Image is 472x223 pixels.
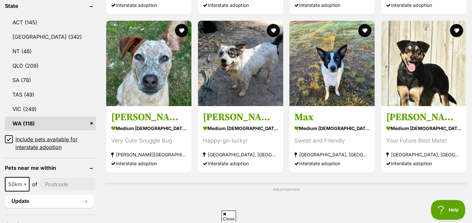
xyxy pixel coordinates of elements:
[203,1,278,10] div: Interstate adoption
[386,150,462,159] strong: [GEOGRAPHIC_DATA], [GEOGRAPHIC_DATA]
[203,111,278,123] h3: [PERSON_NAME] (3)
[5,135,96,151] a: Include pets available for interstate adoption
[40,178,96,190] input: postcode
[111,136,187,145] div: Very Cute Snuggle Bug
[359,24,372,37] button: favourite
[32,180,37,188] span: of
[386,159,462,167] div: Interstate adoption
[294,111,370,123] h3: Max
[111,123,187,133] strong: medium [DEMOGRAPHIC_DATA] Dog
[5,177,29,191] span: 50km
[5,44,96,58] a: NT (48)
[294,123,370,133] strong: medium [DEMOGRAPHIC_DATA] Dog
[6,180,29,189] span: 50km
[5,73,96,87] a: SA (78)
[15,135,96,151] span: Include pets available for interstate adoption
[431,200,465,220] iframe: Help Scout Beacon - Open
[203,150,278,159] strong: [GEOGRAPHIC_DATA], [GEOGRAPHIC_DATA]
[198,21,283,106] img: Milo (3) - Australian Cattle Dog x Australian Terrier x Border Collie Dog
[106,106,191,172] a: [PERSON_NAME] medium [DEMOGRAPHIC_DATA] Dog Very Cute Snuggle Bug [PERSON_NAME][GEOGRAPHIC_DATA] ...
[175,24,188,37] button: favourite
[5,59,96,73] a: QLD (209)
[5,3,96,9] header: State
[381,21,466,106] img: Bert - Australian Kelpie Dog
[381,106,466,172] a: [PERSON_NAME] medium [DEMOGRAPHIC_DATA] Dog Your Future Best Mate! [GEOGRAPHIC_DATA], [GEOGRAPHIC...
[267,24,280,37] button: favourite
[289,21,375,106] img: Max - Border Collie Dog
[203,136,278,145] div: Happy-go-lucky!
[111,1,187,10] div: Interstate adoption
[386,136,462,145] div: Your Future Best Mate!
[5,165,96,171] header: Pets near me within
[5,15,96,29] a: ACT (145)
[294,159,370,167] div: Interstate adoption
[450,24,463,37] button: favourite
[111,159,187,167] div: Interstate adoption
[294,150,370,159] strong: [GEOGRAPHIC_DATA], [GEOGRAPHIC_DATA]
[386,123,462,133] strong: medium [DEMOGRAPHIC_DATA] Dog
[294,136,370,145] div: Sweet and Friendly
[106,21,191,106] img: Mason - Australian Cattle Dog
[5,195,94,208] button: Update
[5,117,96,130] a: WA (118)
[203,123,278,133] strong: medium [DEMOGRAPHIC_DATA] Dog
[198,106,283,172] a: [PERSON_NAME] (3) medium [DEMOGRAPHIC_DATA] Dog Happy-go-lucky! [GEOGRAPHIC_DATA], [GEOGRAPHIC_DA...
[386,111,462,123] h3: [PERSON_NAME]
[5,102,96,116] a: VIC (249)
[5,30,96,44] a: [GEOGRAPHIC_DATA] (342)
[5,88,96,101] a: TAS (49)
[386,1,462,10] div: Interstate adoption
[111,111,187,123] h3: [PERSON_NAME]
[294,1,370,10] div: Interstate adoption
[222,211,236,222] span: Close
[203,159,278,167] div: Interstate adoption
[289,106,375,172] a: Max medium [DEMOGRAPHIC_DATA] Dog Sweet and Friendly [GEOGRAPHIC_DATA], [GEOGRAPHIC_DATA] Interst...
[111,150,187,159] strong: [PERSON_NAME][GEOGRAPHIC_DATA]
